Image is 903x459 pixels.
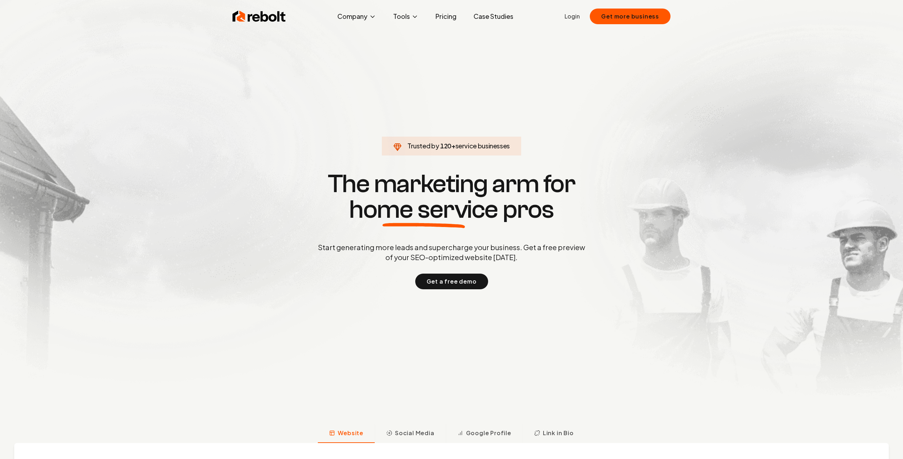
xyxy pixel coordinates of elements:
[440,141,451,151] span: 120
[395,429,434,437] span: Social Media
[590,9,670,24] button: Get more business
[430,9,462,23] a: Pricing
[407,142,439,150] span: Trusted by
[281,171,622,222] h1: The marketing arm for pros
[332,9,382,23] button: Company
[318,424,375,443] button: Website
[375,424,446,443] button: Social Media
[543,429,574,437] span: Link in Bio
[388,9,424,23] button: Tools
[455,142,510,150] span: service businesses
[338,429,363,437] span: Website
[415,274,488,289] button: Get a free demo
[316,242,587,262] p: Start generating more leads and supercharge your business. Get a free preview of your SEO-optimiz...
[565,12,580,21] a: Login
[349,197,498,222] span: home service
[468,9,519,23] a: Case Studies
[466,429,511,437] span: Google Profile
[523,424,585,443] button: Link in Bio
[451,142,455,150] span: +
[446,424,523,443] button: Google Profile
[233,9,286,23] img: Rebolt Logo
